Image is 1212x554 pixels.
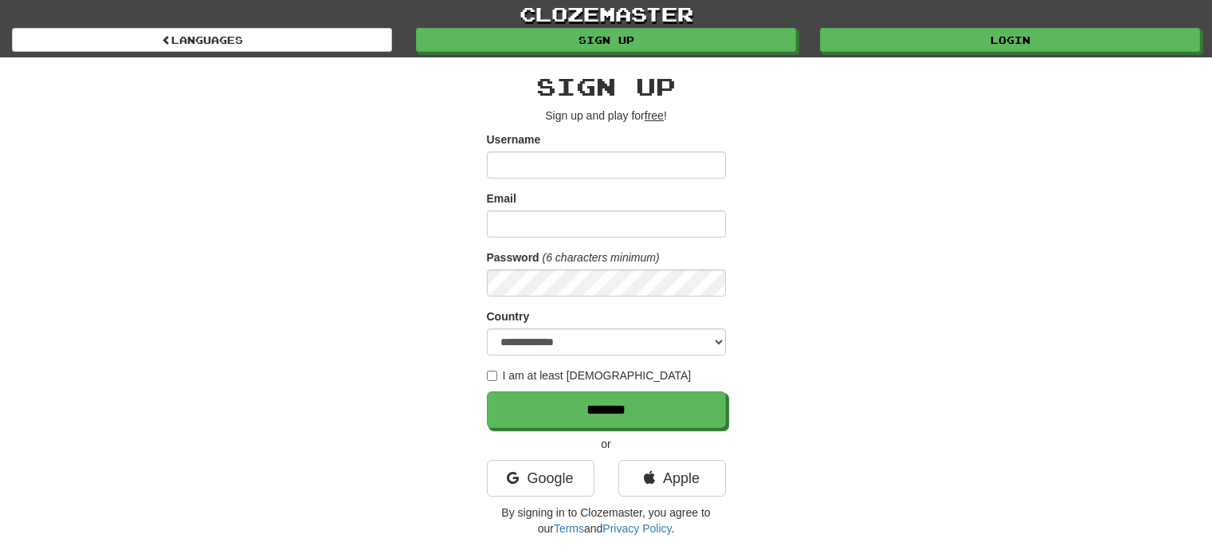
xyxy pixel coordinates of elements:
[487,308,530,324] label: Country
[820,28,1200,52] a: Login
[487,371,497,381] input: I am at least [DEMOGRAPHIC_DATA]
[554,522,584,535] a: Terms
[543,251,660,264] em: (6 characters minimum)
[487,73,726,100] h2: Sign up
[487,191,516,206] label: Email
[487,436,726,452] p: or
[487,132,541,147] label: Username
[487,108,726,124] p: Sign up and play for !
[487,460,594,497] a: Google
[416,28,796,52] a: Sign up
[645,109,664,122] u: free
[487,505,726,536] p: By signing in to Clozemaster, you agree to our and .
[487,367,692,383] label: I am at least [DEMOGRAPHIC_DATA]
[602,522,671,535] a: Privacy Policy
[12,28,392,52] a: Languages
[487,249,539,265] label: Password
[618,460,726,497] a: Apple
